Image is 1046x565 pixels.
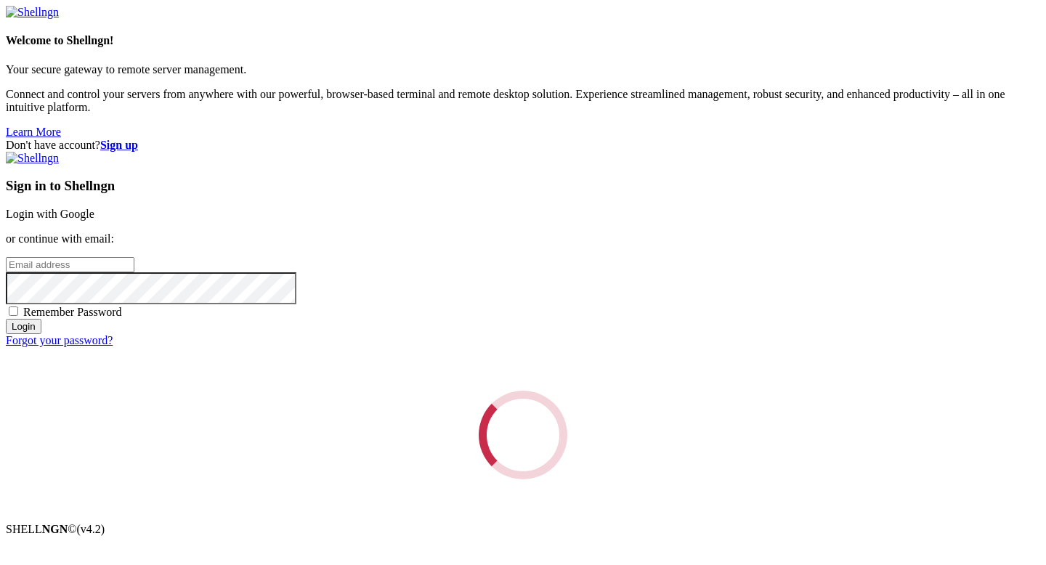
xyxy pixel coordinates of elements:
a: Forgot your password? [6,334,113,346]
h3: Sign in to Shellngn [6,178,1040,194]
p: Connect and control your servers from anywhere with our powerful, browser-based terminal and remo... [6,88,1040,114]
b: NGN [42,523,68,535]
span: 4.2.0 [77,523,105,535]
a: Sign up [100,139,138,151]
span: SHELL © [6,523,105,535]
div: Don't have account? [6,139,1040,152]
input: Remember Password [9,306,18,316]
a: Learn More [6,126,61,138]
span: Remember Password [23,306,122,318]
h4: Welcome to Shellngn! [6,34,1040,47]
p: or continue with email: [6,232,1040,245]
img: Shellngn [6,6,59,19]
p: Your secure gateway to remote server management. [6,63,1040,76]
input: Email address [6,257,134,272]
a: Login with Google [6,208,94,220]
img: Shellngn [6,152,59,165]
input: Login [6,319,41,334]
div: Loading... [479,391,567,479]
